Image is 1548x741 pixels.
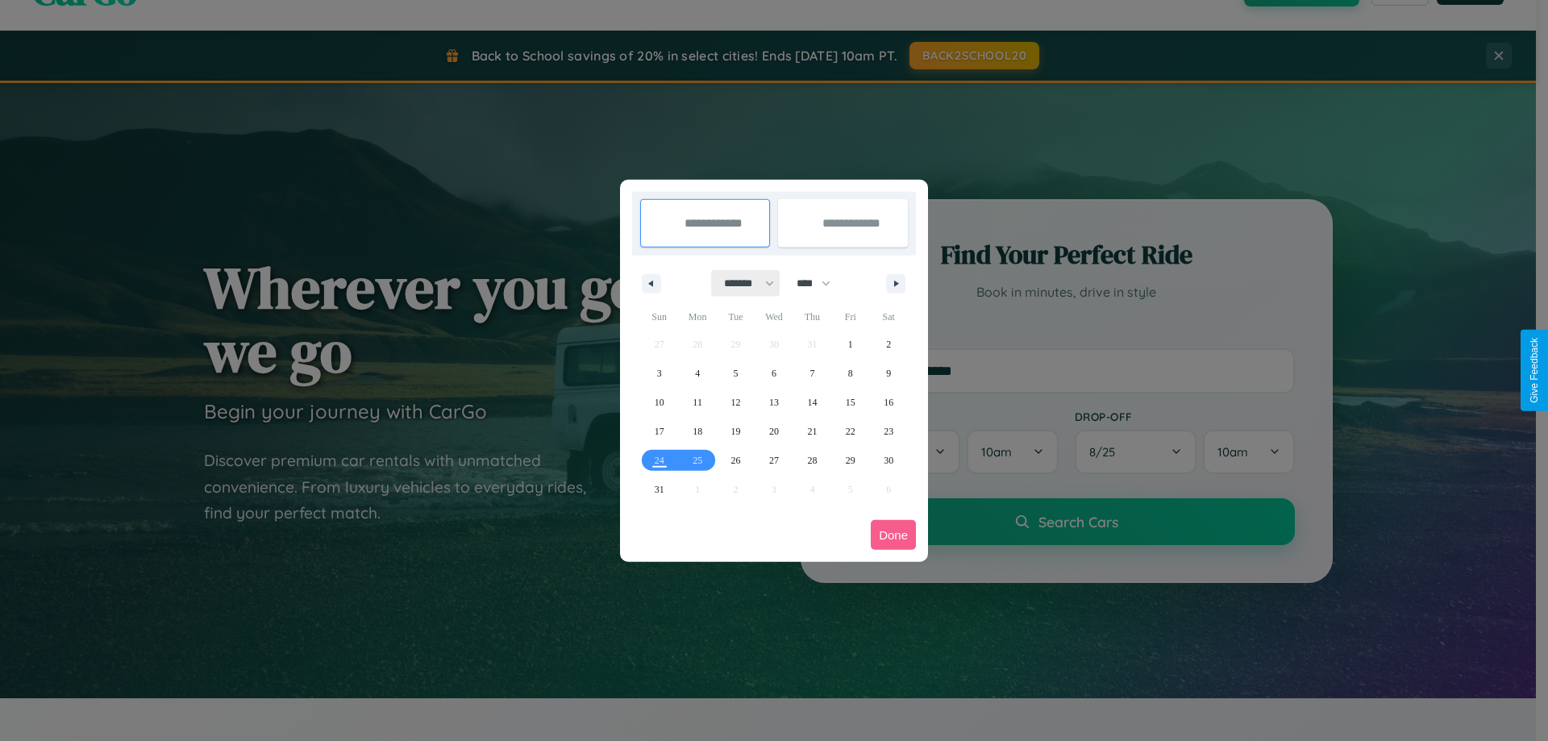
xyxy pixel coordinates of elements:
span: 25 [693,446,702,475]
span: Wed [755,304,793,330]
span: 17 [655,417,664,446]
button: 29 [831,446,869,475]
span: 15 [846,388,855,417]
button: 7 [793,359,831,388]
button: Done [871,520,916,550]
button: 25 [678,446,716,475]
span: 23 [884,417,893,446]
span: 19 [731,417,741,446]
span: 6 [772,359,776,388]
button: 23 [870,417,908,446]
button: 31 [640,475,678,504]
span: 27 [769,446,779,475]
button: 24 [640,446,678,475]
span: Mon [678,304,716,330]
button: 19 [717,417,755,446]
button: 13 [755,388,793,417]
button: 5 [717,359,755,388]
span: 24 [655,446,664,475]
button: 11 [678,388,716,417]
button: 4 [678,359,716,388]
button: 27 [755,446,793,475]
span: 22 [846,417,855,446]
span: 28 [807,446,817,475]
button: 3 [640,359,678,388]
button: 18 [678,417,716,446]
button: 9 [870,359,908,388]
button: 17 [640,417,678,446]
button: 12 [717,388,755,417]
span: Tue [717,304,755,330]
button: 28 [793,446,831,475]
span: 8 [848,359,853,388]
span: 26 [731,446,741,475]
button: 14 [793,388,831,417]
span: 18 [693,417,702,446]
span: 11 [693,388,702,417]
span: 30 [884,446,893,475]
span: 16 [884,388,893,417]
button: 21 [793,417,831,446]
span: 10 [655,388,664,417]
span: 13 [769,388,779,417]
span: 20 [769,417,779,446]
span: 12 [731,388,741,417]
span: 1 [848,330,853,359]
span: 4 [695,359,700,388]
span: 5 [734,359,739,388]
span: 29 [846,446,855,475]
button: 30 [870,446,908,475]
button: 15 [831,388,869,417]
span: 3 [657,359,662,388]
button: 6 [755,359,793,388]
span: 31 [655,475,664,504]
button: 8 [831,359,869,388]
button: 2 [870,330,908,359]
button: 22 [831,417,869,446]
span: 21 [807,417,817,446]
div: Give Feedback [1529,338,1540,403]
span: Sat [870,304,908,330]
span: 7 [809,359,814,388]
span: Sun [640,304,678,330]
span: Thu [793,304,831,330]
button: 20 [755,417,793,446]
span: 2 [886,330,891,359]
span: Fri [831,304,869,330]
span: 14 [807,388,817,417]
span: 9 [886,359,891,388]
button: 1 [831,330,869,359]
button: 16 [870,388,908,417]
button: 10 [640,388,678,417]
button: 26 [717,446,755,475]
